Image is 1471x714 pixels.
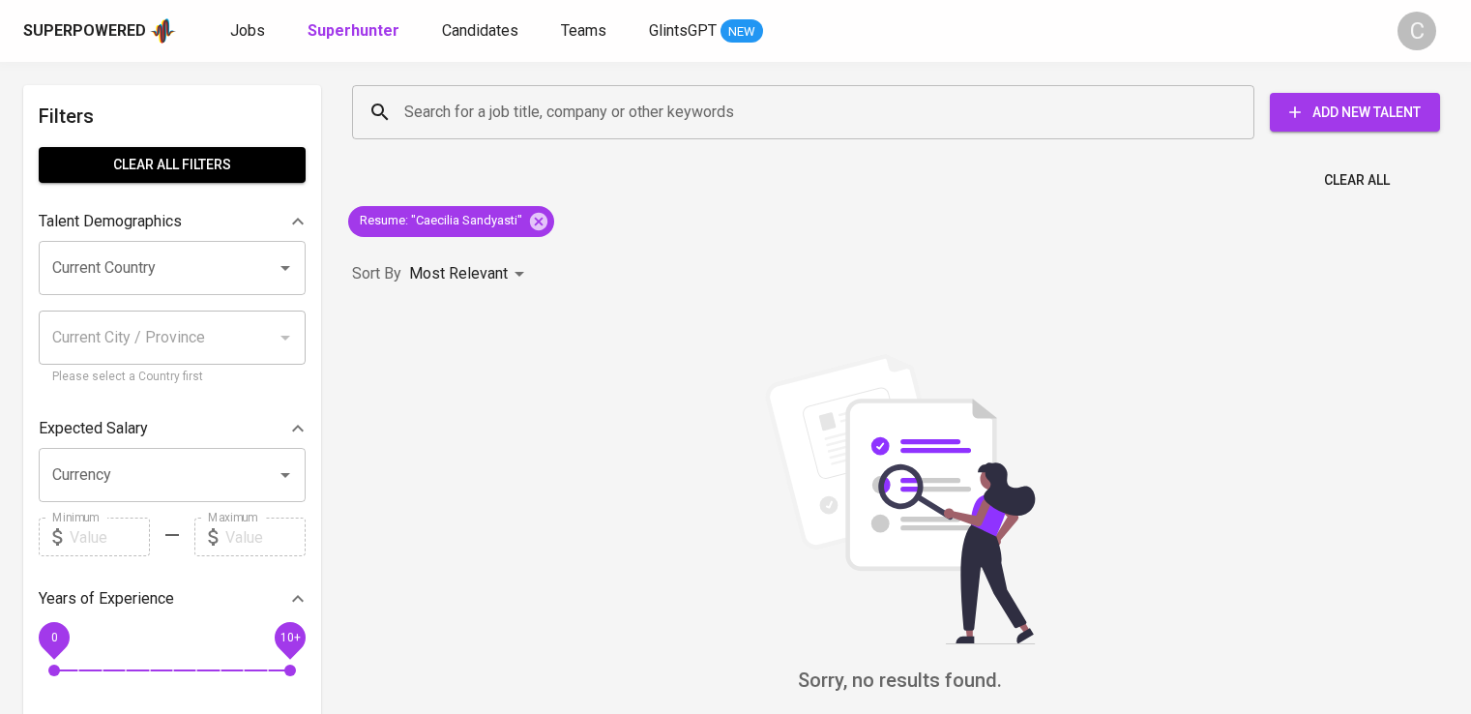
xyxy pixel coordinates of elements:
[225,518,306,556] input: Value
[1324,168,1390,193] span: Clear All
[308,21,399,40] b: Superhunter
[39,417,148,440] p: Expected Salary
[70,518,150,556] input: Value
[230,19,269,44] a: Jobs
[150,16,176,45] img: app logo
[1316,163,1397,198] button: Clear All
[409,262,508,285] p: Most Relevant
[561,21,606,40] span: Teams
[352,665,1448,696] h6: Sorry, no results found.
[23,20,146,43] div: Superpowered
[39,409,306,448] div: Expected Salary
[54,153,290,177] span: Clear All filters
[1270,93,1440,132] button: Add New Talent
[409,256,531,292] div: Most Relevant
[561,19,610,44] a: Teams
[1285,101,1425,125] span: Add New Talent
[442,21,518,40] span: Candidates
[272,254,299,282] button: Open
[272,461,299,489] button: Open
[721,22,763,42] span: NEW
[230,21,265,40] span: Jobs
[348,212,534,230] span: Resume : "Caecilia Sandyasti"
[352,262,401,285] p: Sort By
[39,101,306,132] h6: Filters
[1397,12,1436,50] div: C
[649,19,763,44] a: GlintsGPT NEW
[755,354,1045,644] img: file_searching.svg
[649,21,717,40] span: GlintsGPT
[39,587,174,610] p: Years of Experience
[50,631,57,644] span: 0
[39,210,182,233] p: Talent Demographics
[348,206,554,237] div: Resume: "Caecilia Sandyasti"
[442,19,522,44] a: Candidates
[39,580,306,618] div: Years of Experience
[39,147,306,183] button: Clear All filters
[52,368,292,387] p: Please select a Country first
[279,631,300,644] span: 10+
[23,16,176,45] a: Superpoweredapp logo
[308,19,403,44] a: Superhunter
[39,202,306,241] div: Talent Demographics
